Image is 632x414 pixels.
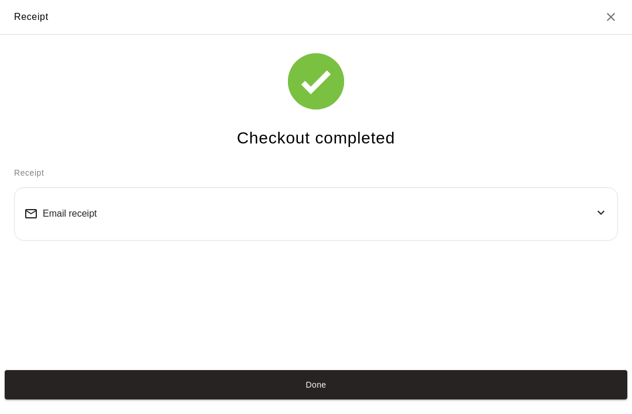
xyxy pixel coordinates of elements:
p: Receipt [14,167,618,179]
span: Email receipt [43,208,97,219]
button: Close [604,10,618,24]
div: Receipt [14,9,49,25]
button: Done [5,370,627,399]
h4: Checkout completed [237,128,395,149]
